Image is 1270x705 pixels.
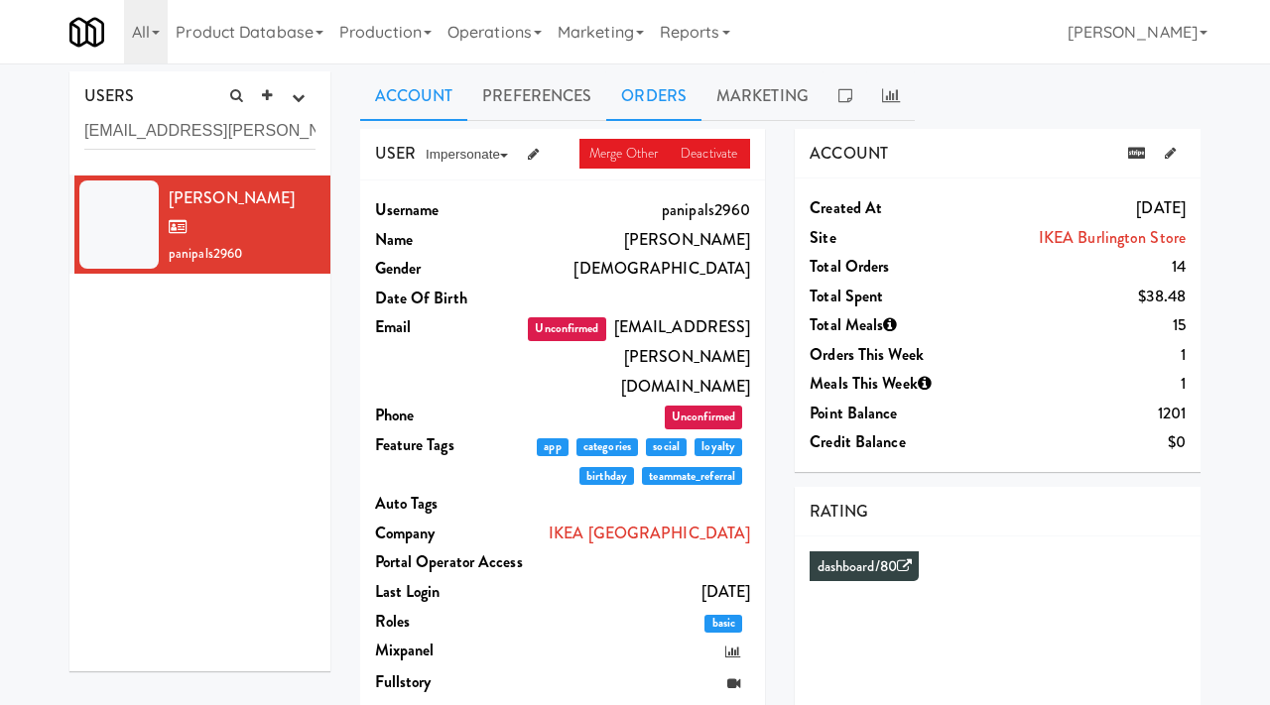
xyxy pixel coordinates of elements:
span: ACCOUNT [810,142,888,165]
span: teammate_referral [642,467,742,485]
dt: Site [810,223,960,253]
dd: $0 [960,427,1186,457]
dt: Gender [375,254,526,284]
span: loyalty [695,438,742,456]
dt: Feature Tags [375,430,526,460]
dd: [DEMOGRAPHIC_DATA] [525,254,750,284]
dd: 15 [960,310,1186,340]
li: [PERSON_NAME]panipals2960 [69,176,330,275]
dd: [DATE] [525,577,750,607]
dt: Auto Tags [375,489,526,519]
dt: Orders This Week [810,340,960,370]
a: IKEA Burlington Store [1039,226,1186,249]
a: Orders [606,71,701,121]
dd: 1 [960,369,1186,399]
dd: $38.48 [960,282,1186,311]
dt: Created at [810,193,960,223]
dt: Total Meals [810,310,960,340]
dt: Last login [375,577,526,607]
span: Unconfirmed [528,317,605,341]
a: IKEA [GEOGRAPHIC_DATA] [549,522,750,544]
dt: Date Of Birth [375,284,526,313]
img: Micromart [69,15,104,50]
dt: Name [375,225,526,255]
a: Deactivate [671,139,750,169]
a: Merge Other [579,139,671,169]
span: categories [576,438,638,456]
a: Account [360,71,468,121]
span: RATING [810,500,868,523]
dd: 14 [960,252,1186,282]
dd: [EMAIL_ADDRESS][PERSON_NAME][DOMAIN_NAME] [525,312,750,401]
a: dashboard/80 [818,556,912,577]
span: Unconfirmed [665,406,742,429]
button: Impersonate [416,140,518,170]
dd: 1 [960,340,1186,370]
dt: Meals This Week [810,369,960,399]
span: USERS [84,84,135,107]
dt: Username [375,195,526,225]
dt: Phone [375,401,526,430]
dt: Point Balance [810,399,960,428]
a: Preferences [467,71,606,121]
dt: Total Orders [810,252,960,282]
dt: Portal Operator Access [375,547,526,577]
dt: Roles [375,607,526,637]
dd: [PERSON_NAME] [525,225,750,255]
dd: [DATE] [960,193,1186,223]
span: [PERSON_NAME] [169,186,295,239]
span: USER [375,142,416,165]
dt: Credit Balance [810,427,960,457]
span: basic [704,615,742,633]
dt: Mixpanel [375,636,526,665]
span: panipals2960 [169,244,242,263]
dd: panipals2960 [525,195,750,225]
dt: Total Spent [810,282,960,311]
dt: Email [375,312,526,342]
a: Marketing [701,71,824,121]
input: Search user [84,113,316,150]
span: birthday [579,467,634,485]
span: social [646,438,687,456]
dd: 1201 [960,399,1186,428]
dt: Fullstory [375,667,526,697]
span: app [537,438,569,456]
dt: Company [375,519,526,548]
